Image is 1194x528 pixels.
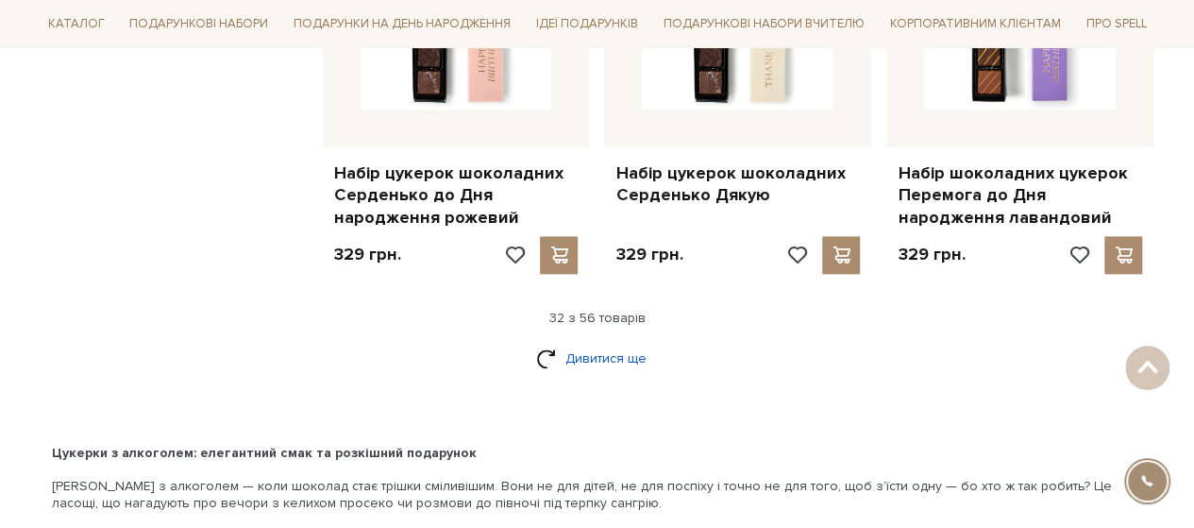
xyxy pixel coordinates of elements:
p: [PERSON_NAME] з алкоголем — коли шоколад стає трішки сміливішим. Вони не для дітей, не для поспіх... [52,478,1143,512]
a: Набір шоколадних цукерок Перемога до Дня народження лавандовий [898,162,1142,229]
a: Корпоративним клієнтам [883,8,1068,40]
a: Про Spell [1078,9,1153,39]
a: Подарункові набори [122,9,276,39]
a: Ідеї подарунків [529,9,646,39]
p: 329 грн. [615,244,682,265]
p: 329 грн. [898,244,965,265]
a: Набір цукерок шоколадних Серденько Дякую [615,162,860,207]
div: 32 з 56 товарів [33,310,1162,327]
a: Каталог [41,9,112,39]
a: Набір цукерок шоколадних Серденько до Дня народження рожевий [334,162,579,229]
p: 329 грн. [334,244,401,265]
a: Подарункові набори Вчителю [656,8,872,40]
a: Подарунки на День народження [286,9,518,39]
b: Цукерки з алкоголем: елегантний смак та розкішний подарунок [52,445,477,461]
a: Дивитися ще [536,342,659,375]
